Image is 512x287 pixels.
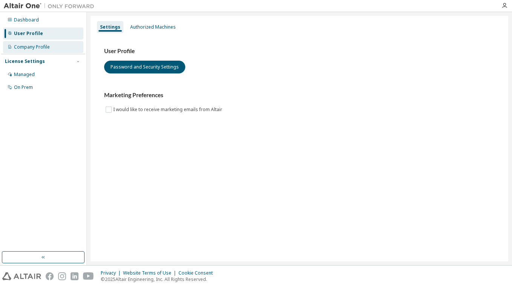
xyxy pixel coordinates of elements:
[83,272,94,280] img: youtube.svg
[71,272,78,280] img: linkedin.svg
[104,61,185,73] button: Password and Security Settings
[178,270,217,276] div: Cookie Consent
[4,2,98,10] img: Altair One
[14,72,35,78] div: Managed
[14,84,33,90] div: On Prem
[113,105,224,114] label: I would like to receive marketing emails from Altair
[46,272,54,280] img: facebook.svg
[104,47,495,55] h3: User Profile
[58,272,66,280] img: instagram.svg
[100,24,120,30] div: Settings
[101,276,217,282] p: © 2025 Altair Engineering, Inc. All Rights Reserved.
[14,31,43,37] div: User Profile
[130,24,176,30] div: Authorized Machines
[2,272,41,280] img: altair_logo.svg
[104,92,495,99] h3: Marketing Preferences
[14,44,50,50] div: Company Profile
[123,270,178,276] div: Website Terms of Use
[5,58,45,64] div: License Settings
[101,270,123,276] div: Privacy
[14,17,39,23] div: Dashboard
